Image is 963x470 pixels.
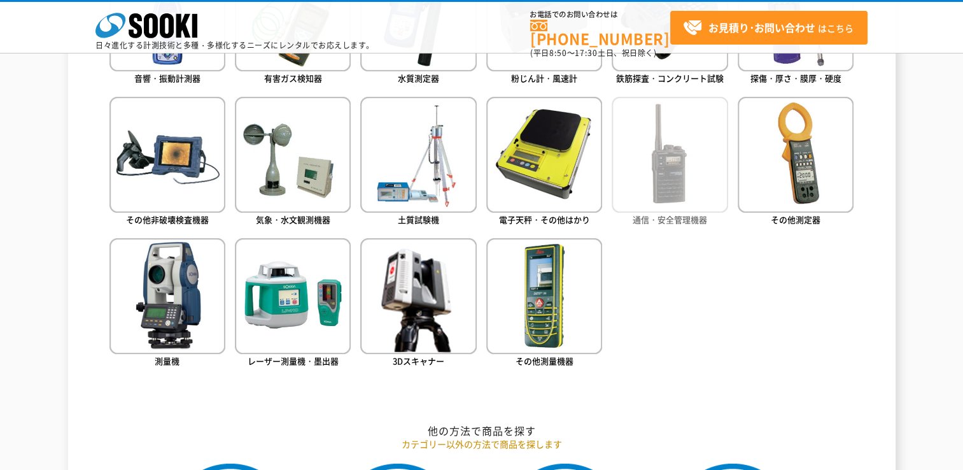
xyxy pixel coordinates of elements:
[248,355,339,367] span: レーザー測量機・墨出器
[256,213,330,225] span: 気象・水文観測機器
[612,97,728,229] a: 通信・安全管理機器
[486,97,602,229] a: 電子天秤・その他はかり
[126,213,209,225] span: その他非破壊検査機器
[486,238,602,354] img: その他測量機器
[393,355,444,367] span: 3Dスキャナー
[109,424,854,438] h2: 他の方法で商品を探す
[616,72,724,84] span: 鉄筋探査・コンクリート試験
[670,11,868,45] a: お見積り･お問い合わせはこちら
[235,97,351,213] img: 気象・水文観測機器
[95,41,374,49] p: 日々進化する計測技術と多種・多様化するニーズにレンタルでお応えします。
[750,72,841,84] span: 探傷・厚さ・膜厚・硬度
[398,72,439,84] span: 水質測定器
[109,238,225,354] img: 測量機
[486,97,602,213] img: 電子天秤・その他はかり
[398,213,439,225] span: 土質試験機
[511,72,577,84] span: 粉じん計・風速計
[109,97,225,229] a: その他非破壊検査機器
[360,97,476,213] img: 土質試験機
[235,238,351,354] img: レーザー測量機・墨出器
[109,238,225,370] a: 測量機
[264,72,322,84] span: 有害ガス検知器
[771,213,820,225] span: その他測定器
[633,213,707,225] span: 通信・安全管理機器
[683,18,854,38] span: はこちら
[235,97,351,229] a: 気象・水文観測機器
[516,355,573,367] span: その他測量機器
[134,72,200,84] span: 音響・振動計測器
[530,47,656,59] span: (平日 ～ 土日、祝日除く)
[360,238,476,370] a: 3Dスキャナー
[360,238,476,354] img: 3Dスキャナー
[530,20,670,46] a: [PHONE_NUMBER]
[549,47,567,59] span: 8:50
[738,97,854,213] img: その他測定器
[155,355,179,367] span: 測量機
[612,97,728,213] img: 通信・安全管理機器
[499,213,590,225] span: 電子天秤・その他はかり
[530,11,670,18] span: お電話でのお問い合わせは
[109,438,854,451] p: カテゴリー以外の方法で商品を探します
[738,97,854,229] a: その他測定器
[360,97,476,229] a: 土質試験機
[486,238,602,370] a: その他測量機器
[235,238,351,370] a: レーザー測量機・墨出器
[575,47,598,59] span: 17:30
[109,97,225,213] img: その他非破壊検査機器
[708,20,815,35] strong: お見積り･お問い合わせ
